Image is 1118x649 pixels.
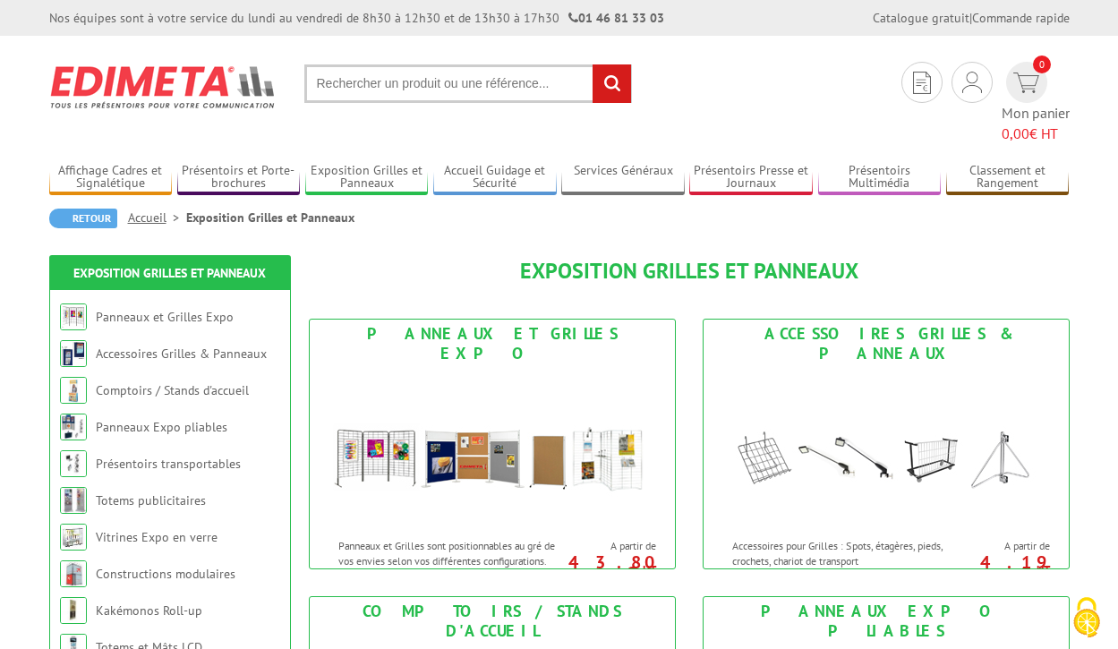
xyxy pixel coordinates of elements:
img: Accessoires Grilles & Panneaux [60,340,87,367]
a: Commande rapide [972,10,1070,26]
a: Classement et Rangement [946,163,1070,192]
img: Edimeta [49,54,277,120]
input: Rechercher un produit ou une référence... [304,64,632,103]
div: Panneaux et Grilles Expo [314,324,670,363]
a: Panneaux Expo pliables [96,419,227,435]
a: Kakémonos Roll-up [96,602,202,619]
a: Présentoirs transportables [96,456,241,472]
p: Panneaux et Grilles sont positionnables au gré de vos envies selon vos différentes configurations. [338,538,560,568]
input: rechercher [593,64,631,103]
img: Cookies (fenêtre modale) [1064,595,1109,640]
a: Services Généraux [561,163,685,192]
a: Accessoires Grilles & Panneaux Accessoires Grilles & Panneaux Accessoires pour Grilles : Spots, é... [703,319,1070,569]
div: Nos équipes sont à votre service du lundi au vendredi de 8h30 à 12h30 et de 13h30 à 17h30 [49,9,664,27]
img: Comptoirs / Stands d'accueil [60,377,87,404]
a: Accueil Guidage et Sécurité [433,163,557,192]
a: Accessoires Grilles & Panneaux [96,346,267,362]
a: Présentoirs Presse et Journaux [689,163,813,192]
a: devis rapide 0 Mon panier 0,00€ HT [1002,62,1070,144]
span: 0,00 [1002,124,1029,142]
img: Kakémonos Roll-up [60,597,87,624]
a: Retour [49,209,117,228]
div: Accessoires Grilles & Panneaux [708,324,1064,363]
p: Accessoires pour Grilles : Spots, étagères, pieds, crochets, chariot de transport [732,538,954,568]
img: Totems publicitaires [60,487,87,514]
img: Constructions modulaires [60,560,87,587]
a: Vitrines Expo en verre [96,529,218,545]
img: Présentoirs transportables [60,450,87,477]
span: A partir de [565,539,656,553]
span: 0 [1033,56,1051,73]
div: Comptoirs / Stands d'accueil [314,602,670,641]
a: Exposition Grilles et Panneaux [73,265,266,281]
img: devis rapide [962,72,982,93]
a: Panneaux et Grilles Expo [96,309,234,325]
sup: HT [1037,562,1050,577]
li: Exposition Grilles et Panneaux [186,209,354,226]
img: Panneaux et Grilles Expo [60,303,87,330]
a: Présentoirs Multimédia [818,163,942,192]
p: 4.19 € [950,557,1050,578]
a: Constructions modulaires [96,566,235,582]
h1: Exposition Grilles et Panneaux [309,260,1070,283]
span: € HT [1002,124,1070,144]
a: Présentoirs et Porte-brochures [177,163,301,192]
span: Mon panier [1002,103,1070,144]
img: Accessoires Grilles & Panneaux [721,368,1052,529]
img: Panneaux Expo pliables [60,414,87,440]
a: Comptoirs / Stands d'accueil [96,382,249,398]
img: Vitrines Expo en verre [60,524,87,551]
img: devis rapide [1013,73,1039,93]
div: | [873,9,1070,27]
a: Affichage Cadres et Signalétique [49,163,173,192]
img: devis rapide [913,72,931,94]
a: Exposition Grilles et Panneaux [305,163,429,192]
button: Cookies (fenêtre modale) [1055,588,1118,649]
a: Totems publicitaires [96,492,206,508]
sup: HT [643,562,656,577]
strong: 01 46 81 33 03 [568,10,664,26]
a: Accueil [128,209,186,226]
img: Panneaux et Grilles Expo [327,368,658,529]
a: Panneaux et Grilles Expo Panneaux et Grilles Expo Panneaux et Grilles sont positionnables au gré ... [309,319,676,569]
p: 43.80 € [556,557,656,578]
span: A partir de [959,539,1050,553]
a: Catalogue gratuit [873,10,969,26]
div: Panneaux Expo pliables [708,602,1064,641]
